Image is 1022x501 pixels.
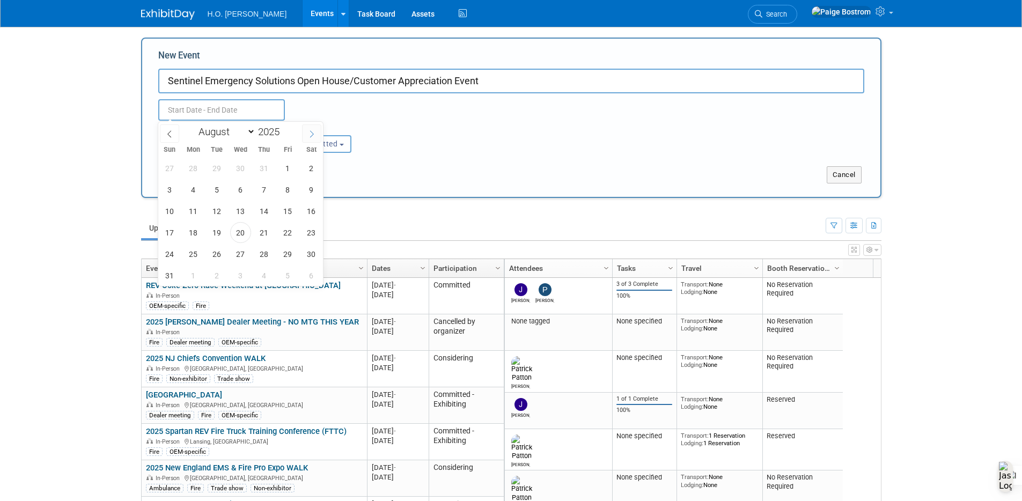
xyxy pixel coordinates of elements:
span: August 17, 2025 [159,222,180,243]
span: August 6, 2025 [230,179,251,200]
a: Event [146,259,360,277]
div: Participation: [278,121,383,135]
input: Start Date - End Date [158,99,285,121]
div: OEM-specific [218,411,261,419]
div: OEM-specific [218,338,261,347]
td: Reserved [762,393,843,429]
img: Patrick Patton [511,434,532,460]
div: None specified [616,473,672,482]
span: Sun [158,146,182,153]
span: July 29, 2025 [207,158,227,179]
span: August 7, 2025 [254,179,275,200]
span: Lodging: [681,288,703,296]
div: Paul Bostrom [535,296,554,303]
img: In-Person Event [146,438,153,444]
span: Sat [299,146,323,153]
img: Paul Bostrom [539,283,552,296]
span: August 27, 2025 [230,244,251,264]
button: Cancel [827,166,862,183]
span: August 21, 2025 [254,222,275,243]
span: In-Person [156,292,183,299]
span: August 30, 2025 [301,244,322,264]
span: Mon [181,146,205,153]
span: August 19, 2025 [207,222,227,243]
span: Lodging: [681,403,703,410]
span: August 26, 2025 [207,244,227,264]
div: [DATE] [372,290,424,299]
td: Committed - Exhibiting [429,424,504,460]
div: [DATE] [372,363,424,372]
div: Dealer meeting [166,338,215,347]
div: Jared Bostrom [511,296,530,303]
a: Travel [681,259,755,277]
a: 2025 NJ Chiefs Convention WALK [146,353,266,363]
div: Non-exhibitor [166,374,210,383]
img: Patrick Patton [511,356,532,382]
div: Patrick Patton [511,460,530,467]
span: Transport: [681,317,709,325]
span: September 4, 2025 [254,265,275,286]
span: August 16, 2025 [301,201,322,222]
span: August 12, 2025 [207,201,227,222]
span: September 6, 2025 [301,265,322,286]
img: In-Person Event [146,475,153,480]
div: OEM-specific [166,447,209,456]
div: [GEOGRAPHIC_DATA], [GEOGRAPHIC_DATA] [146,364,362,373]
td: Reserved [762,429,843,471]
div: None specified [616,317,672,326]
span: - [394,318,396,326]
div: [DATE] [372,463,424,472]
label: New Event [158,49,200,66]
div: Jared Bostrom [511,411,530,418]
div: [DATE] [372,426,424,436]
span: Transport: [681,395,709,403]
td: No Reservation Required [762,278,843,314]
div: [DATE] [372,281,424,290]
span: August 2, 2025 [301,158,322,179]
img: In-Person Event [146,292,153,298]
a: Attendees [509,259,605,277]
a: Participation [433,259,497,277]
div: 100% [616,407,672,414]
span: August 1, 2025 [277,158,298,179]
div: [DATE] [372,473,424,482]
span: August 15, 2025 [277,201,298,222]
span: August 29, 2025 [277,244,298,264]
div: Fire [198,411,215,419]
span: Column Settings [494,264,502,272]
div: Trade show [214,374,253,383]
div: Lansing, [GEOGRAPHIC_DATA] [146,437,362,446]
span: August 23, 2025 [301,222,322,243]
img: In-Person Event [146,329,153,334]
span: August 14, 2025 [254,201,275,222]
a: Column Settings [417,259,429,275]
span: August 3, 2025 [159,179,180,200]
span: Thu [252,146,276,153]
select: Month [194,125,255,138]
span: H.O. [PERSON_NAME] [208,10,287,18]
td: Committed - Exhibiting [429,387,504,424]
td: Considering [429,460,504,497]
span: - [394,354,396,362]
td: Considering [429,351,504,387]
span: August 9, 2025 [301,179,322,200]
div: None None [681,317,758,333]
span: Tue [205,146,229,153]
span: In-Person [156,402,183,409]
img: In-Person Event [146,402,153,407]
div: None None [681,281,758,296]
span: July 31, 2025 [254,158,275,179]
span: August 4, 2025 [183,179,204,200]
img: Paige Bostrom [811,6,871,18]
span: - [394,281,396,289]
div: 100% [616,292,672,300]
div: None specified [616,353,672,362]
div: Fire [146,338,163,347]
a: Column Settings [492,259,504,275]
td: Committed [429,278,504,314]
span: Column Settings [752,264,761,272]
span: Column Settings [418,264,427,272]
div: [DATE] [372,353,424,363]
div: 1 of 1 Complete [616,395,672,403]
div: None None [681,473,758,489]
